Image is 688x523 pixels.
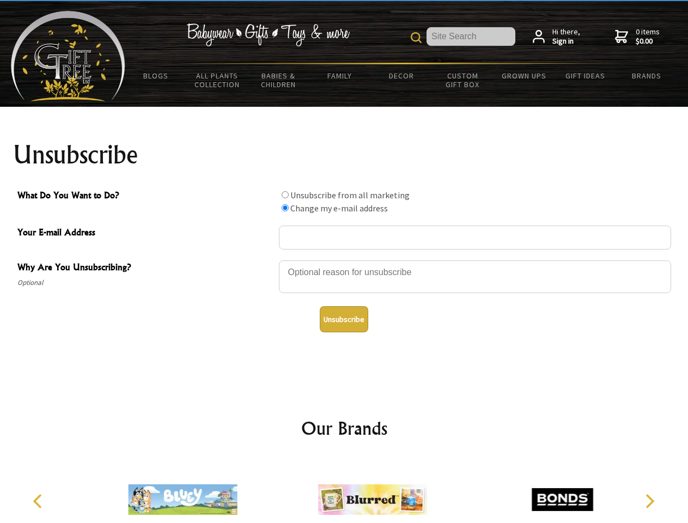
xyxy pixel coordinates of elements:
[125,64,187,87] a: BLOGS
[636,27,660,46] span: 0 items
[427,27,515,46] input: Site Search
[13,142,675,168] h1: Unsubscribe
[248,64,309,96] a: Babies & Children
[309,64,371,87] a: Family
[186,23,350,46] img: Babywear - Gifts - Toys & more
[17,260,273,276] span: Why Are You Unsubscribing?
[637,489,661,513] button: Next
[493,64,555,87] a: Grown Ups
[290,190,410,200] label: Unsubscribe from all marketing
[11,11,125,101] img: Babyware - Gifts - Toys and more...
[555,64,616,87] a: Gift Ideas
[533,27,580,46] a: Hi there,Sign in
[370,64,432,87] a: Decor
[282,204,289,211] input: What Do You Want to Do?
[636,37,660,46] strong: $0.00
[615,27,660,46] a: 0 items$0.00
[17,188,273,204] span: What Do You Want to Do?
[552,27,580,46] span: Hi there,
[320,306,368,332] button: Unsubscribe
[290,203,388,214] label: Change my e-mail address
[27,489,51,513] button: Previous
[282,191,289,198] input: What Do You Want to Do?
[17,226,273,241] span: Your E-mail Address
[22,415,667,441] h2: Our Brands
[17,276,273,289] span: Optional
[187,64,248,96] a: All Plants Collection
[616,64,678,87] a: Brands
[411,32,422,43] img: product search
[279,260,671,293] textarea: Why Are You Unsubscribing?
[552,37,580,46] strong: Sign in
[432,64,494,96] a: Custom Gift Box
[279,226,671,250] input: Your E-mail Address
